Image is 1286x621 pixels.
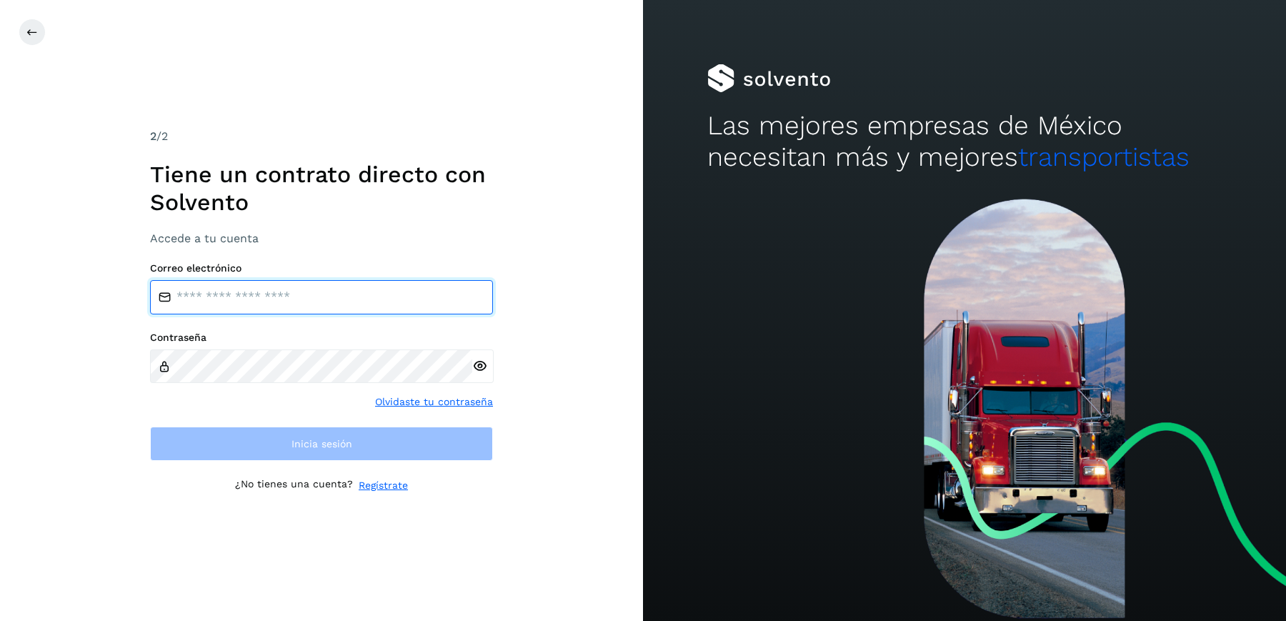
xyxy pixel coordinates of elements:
div: /2 [150,128,493,145]
span: transportistas [1018,141,1190,172]
a: Regístrate [359,478,408,493]
label: Correo electrónico [150,262,493,274]
a: Olvidaste tu contraseña [375,394,493,409]
span: Inicia sesión [291,439,352,449]
h2: Las mejores empresas de México necesitan más y mejores [707,110,1222,174]
h1: Tiene un contrato directo con Solvento [150,161,493,216]
label: Contraseña [150,332,493,344]
button: Inicia sesión [150,427,493,461]
span: 2 [150,129,156,143]
p: ¿No tienes una cuenta? [235,478,353,493]
h3: Accede a tu cuenta [150,232,493,245]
